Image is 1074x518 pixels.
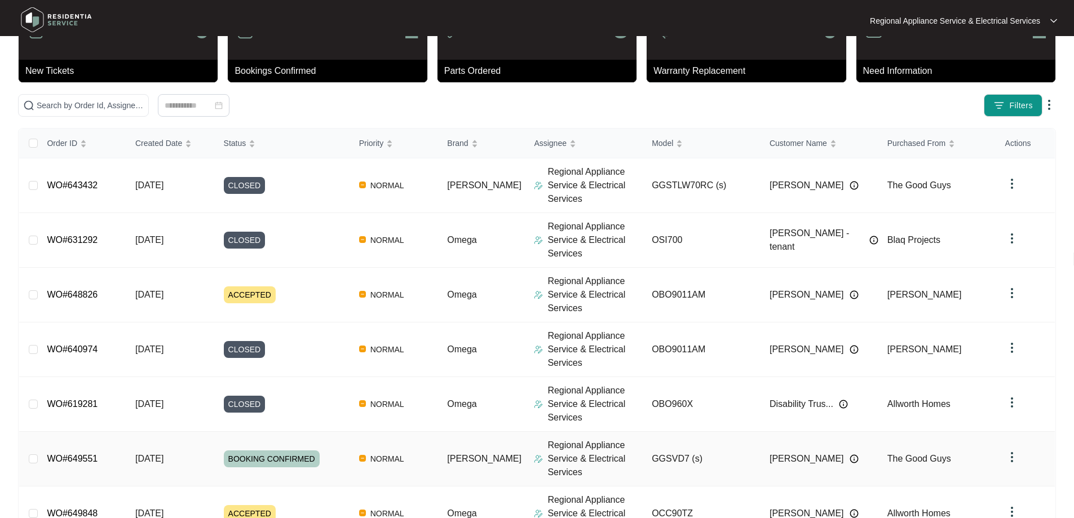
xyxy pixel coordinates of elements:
span: Order ID [47,137,77,149]
span: NORMAL [366,452,409,466]
span: Status [224,137,246,149]
input: Search by Order Id, Assignee Name, Customer Name, Brand and Model [37,99,144,112]
a: WO#640974 [47,344,98,354]
p: Regional Appliance Service & Electrical Services [547,275,643,315]
span: Priority [359,137,384,149]
td: OBO9011AM [643,322,761,377]
p: Regional Appliance Service & Electrical Services [547,439,643,479]
span: NORMAL [366,288,409,302]
span: NORMAL [366,233,409,247]
span: [PERSON_NAME] - tenant [770,227,864,254]
span: Omega [447,344,476,354]
p: Regional Appliance Service & Electrical Services [870,15,1040,26]
span: Customer Name [770,137,827,149]
span: [PERSON_NAME] [887,290,962,299]
img: Vercel Logo [359,181,366,188]
span: Purchased From [887,137,945,149]
a: WO#649848 [47,508,98,518]
span: Filters [1009,100,1033,112]
img: Assigner Icon [534,509,543,518]
span: Assignee [534,137,567,149]
th: Order ID [38,129,126,158]
th: Customer Name [761,129,878,158]
span: [PERSON_NAME] [887,344,962,354]
a: WO#648826 [47,290,98,299]
span: NORMAL [366,343,409,356]
span: Omega [447,235,476,245]
img: dropdown arrow [1005,232,1019,245]
p: Bookings Confirmed [235,64,427,78]
span: [DATE] [135,454,163,463]
img: filter icon [993,100,1005,111]
span: Omega [447,290,476,299]
p: Regional Appliance Service & Electrical Services [547,384,643,424]
img: Assigner Icon [534,345,543,354]
img: Assigner Icon [534,181,543,190]
span: [PERSON_NAME] [770,288,844,302]
th: Purchased From [878,129,996,158]
p: Regional Appliance Service & Electrical Services [547,165,643,206]
th: Status [215,129,350,158]
span: [PERSON_NAME] [447,180,521,190]
span: [PERSON_NAME] [770,343,844,356]
span: CLOSED [224,177,266,194]
img: residentia service logo [17,3,96,37]
img: Info icon [850,290,859,299]
img: dropdown arrow [1042,98,1056,112]
img: Assigner Icon [534,290,543,299]
img: Vercel Logo [359,346,366,352]
img: dropdown arrow [1005,450,1019,464]
img: Vercel Logo [359,455,366,462]
span: Allworth Homes [887,399,951,409]
th: Brand [438,129,525,158]
p: Warranty Replacement [653,64,846,78]
img: Info icon [839,400,848,409]
th: Priority [350,129,439,158]
p: 0 [823,16,838,43]
th: Assignee [525,129,643,158]
span: [DATE] [135,235,163,245]
a: WO#649551 [47,454,98,463]
img: dropdown arrow [1005,177,1019,191]
span: CLOSED [224,341,266,358]
img: Assigner Icon [534,400,543,409]
img: dropdown arrow [1050,18,1057,24]
img: Vercel Logo [359,236,366,243]
span: Omega [447,399,476,409]
img: dropdown arrow [1005,286,1019,300]
p: 0 [195,16,210,43]
img: Vercel Logo [359,291,366,298]
span: Allworth Homes [887,508,951,518]
span: [DATE] [135,290,163,299]
p: 2 [1032,16,1047,43]
span: NORMAL [366,397,409,411]
p: Regional Appliance Service & Electrical Services [547,220,643,260]
span: [DATE] [135,508,163,518]
span: CLOSED [224,232,266,249]
button: filter iconFilters [984,94,1042,117]
img: Info icon [850,509,859,518]
span: Created Date [135,137,182,149]
span: Omega [447,508,476,518]
p: 1 [404,16,419,43]
a: WO#631292 [47,235,98,245]
span: [DATE] [135,399,163,409]
span: Blaq Projects [887,235,940,245]
span: NORMAL [366,179,409,192]
span: Model [652,137,673,149]
img: Info icon [850,181,859,190]
span: ACCEPTED [224,286,276,303]
img: dropdown arrow [1005,341,1019,355]
span: [PERSON_NAME] [447,454,521,463]
img: Info icon [850,345,859,354]
img: Vercel Logo [359,400,366,407]
img: Vercel Logo [359,510,366,516]
span: CLOSED [224,396,266,413]
p: New Tickets [25,64,218,78]
a: WO#643432 [47,180,98,190]
span: The Good Guys [887,454,951,463]
th: Model [643,129,761,158]
a: WO#619281 [47,399,98,409]
img: search-icon [23,100,34,111]
span: [PERSON_NAME] [770,179,844,192]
